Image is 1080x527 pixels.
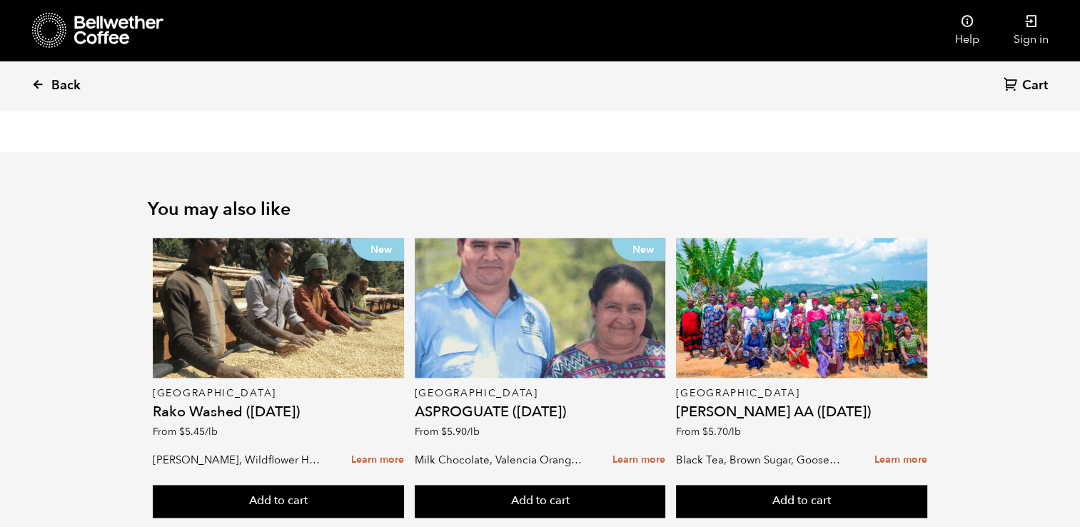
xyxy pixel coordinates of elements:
p: [GEOGRAPHIC_DATA] [415,388,666,398]
span: From [676,425,741,438]
span: Cart [1022,77,1048,94]
p: [PERSON_NAME], Wildflower Honey, Black Tea [153,449,323,471]
p: New [612,238,665,261]
p: [GEOGRAPHIC_DATA] [676,388,927,398]
a: Learn more [612,445,665,476]
a: Learn more [874,445,927,476]
span: From [415,425,480,438]
span: /lb [728,425,741,438]
a: New [415,238,666,378]
h4: [PERSON_NAME] AA ([DATE]) [676,405,927,419]
button: Add to cart [415,485,666,518]
button: Add to cart [153,485,404,518]
h4: ASPROGUATE ([DATE]) [415,405,666,419]
p: [GEOGRAPHIC_DATA] [153,388,404,398]
p: Black Tea, Brown Sugar, Gooseberry [676,449,847,471]
span: /lb [205,425,218,438]
span: From [153,425,218,438]
bdi: 5.70 [702,425,741,438]
span: $ [702,425,708,438]
button: Add to cart [676,485,927,518]
p: New [350,238,404,261]
bdi: 5.45 [179,425,218,438]
p: Milk Chocolate, Valencia Orange, Agave [415,449,585,471]
h2: You may also like [148,199,933,220]
h4: Rako Washed ([DATE]) [153,405,404,419]
bdi: 5.90 [441,425,480,438]
span: $ [179,425,185,438]
a: Cart [1004,76,1051,96]
a: Learn more [351,445,404,476]
span: /lb [467,425,480,438]
span: Back [51,77,81,94]
a: New [153,238,404,378]
span: $ [441,425,447,438]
